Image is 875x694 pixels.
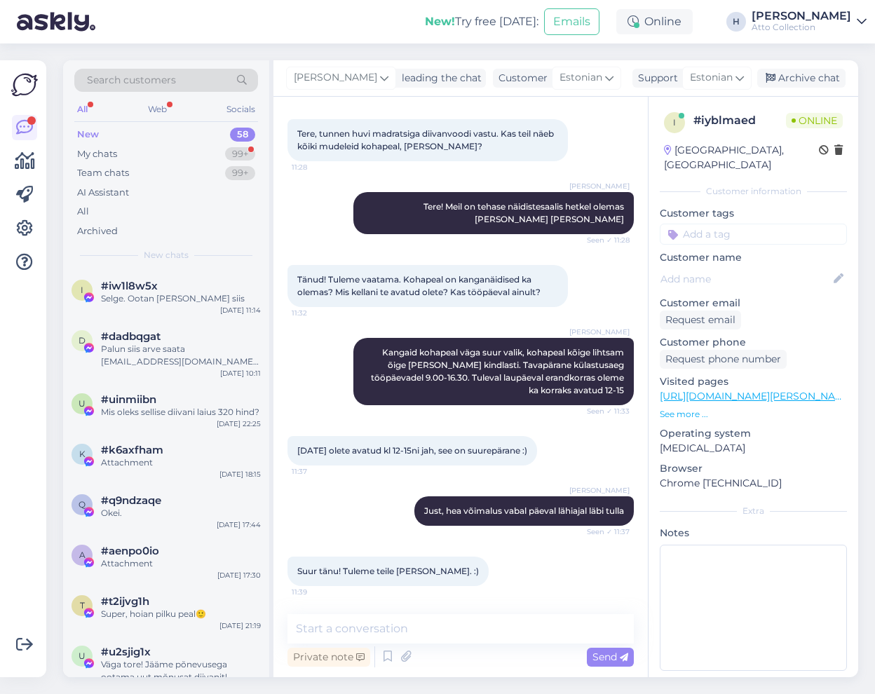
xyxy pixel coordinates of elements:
[74,100,90,118] div: All
[396,71,482,86] div: leading the chat
[559,70,602,86] span: Estonian
[217,419,261,429] div: [DATE] 22:25
[292,587,344,597] span: 11:39
[287,648,370,667] div: Private note
[690,70,733,86] span: Estonian
[79,651,86,661] span: u
[664,143,819,172] div: [GEOGRAPHIC_DATA], [GEOGRAPHIC_DATA]
[577,406,630,416] span: Seen ✓ 11:33
[693,112,786,129] div: # iyblmaed
[79,499,86,510] span: q
[752,11,851,22] div: [PERSON_NAME]
[11,72,38,98] img: Askly Logo
[660,296,847,311] p: Customer email
[752,22,851,33] div: Atto Collection
[660,476,847,491] p: Chrome [TECHNICAL_ID]
[660,185,847,198] div: Customer information
[101,393,156,406] span: #uinmiibn
[220,368,261,379] div: [DATE] 10:11
[660,526,847,540] p: Notes
[101,507,261,519] div: Okei.
[569,327,630,337] span: [PERSON_NAME]
[297,566,479,576] span: Suur tänu! Tuleme teile [PERSON_NAME]. :)
[77,224,118,238] div: Archived
[660,505,847,517] div: Extra
[79,550,86,560] span: a
[425,13,538,30] div: Try free [DATE]:
[425,15,455,28] b: New!
[224,100,258,118] div: Socials
[101,557,261,570] div: Attachment
[77,166,129,180] div: Team chats
[493,71,548,86] div: Customer
[225,166,255,180] div: 99+
[145,100,170,118] div: Web
[101,406,261,419] div: Mis oleks sellise diivani laius 320 hind?
[660,350,787,369] div: Request phone number
[217,519,261,530] div: [DATE] 17:44
[660,224,847,245] input: Add a tag
[101,658,261,683] div: Väga tore! Jääme põnevusega ootama uut mõnusat diivanit!
[101,595,149,608] span: #t2ijvg1h
[371,347,626,395] span: Kangaid kohapeal väga suur valik, kohapeal kõige lihtsam õige [PERSON_NAME] kindlasti. Tavapärane...
[144,249,189,261] span: New chats
[101,280,158,292] span: #iw1l8w5x
[673,117,676,128] span: i
[101,646,151,658] span: #u2sjig1x
[79,449,86,459] span: k
[297,274,541,297] span: Tänud! Tuleme vaatama. Kohapeal on kanganäidised ka olemas? Mis kellani te avatud olete? Kas tööp...
[660,311,741,329] div: Request email
[101,545,159,557] span: #aenpo0io
[569,181,630,191] span: [PERSON_NAME]
[101,608,261,620] div: Super, hoian pilku peal🙂
[660,206,847,221] p: Customer tags
[101,330,161,343] span: #dadbqgat
[77,186,129,200] div: AI Assistant
[217,570,261,580] div: [DATE] 17:30
[660,426,847,441] p: Operating system
[230,128,255,142] div: 58
[592,651,628,663] span: Send
[616,9,693,34] div: Online
[81,285,83,295] span: i
[79,398,86,409] span: u
[292,308,344,318] span: 11:32
[101,494,161,507] span: #q9ndzaqe
[292,162,344,172] span: 11:28
[577,235,630,245] span: Seen ✓ 11:28
[660,408,847,421] p: See more ...
[423,201,626,224] span: Tere! Meil on tehase näidistesaalis hetkel olemas [PERSON_NAME] [PERSON_NAME]
[219,469,261,479] div: [DATE] 18:15
[424,505,624,516] span: Just, hea võimalus vabal päeval lähiajal läbi tulla
[660,374,847,389] p: Visited pages
[77,147,117,161] div: My chats
[786,113,843,128] span: Online
[757,69,846,88] div: Archive chat
[660,390,853,402] a: [URL][DOMAIN_NAME][PERSON_NAME]
[632,71,678,86] div: Support
[752,11,867,33] a: [PERSON_NAME]Atto Collection
[101,456,261,469] div: Attachment
[101,292,261,305] div: Selge. Ootan [PERSON_NAME] siis
[569,485,630,496] span: [PERSON_NAME]
[101,444,163,456] span: #k6axfham
[297,128,556,151] span: Tere, tunnen huvi madratsiga diivanvoodi vastu. Kas teil näeb kõiki mudeleid kohapeal, [PERSON_NA...
[219,620,261,631] div: [DATE] 21:19
[660,461,847,476] p: Browser
[80,600,85,611] span: t
[544,8,599,35] button: Emails
[225,147,255,161] div: 99+
[660,271,831,287] input: Add name
[660,335,847,350] p: Customer phone
[660,441,847,456] p: [MEDICAL_DATA]
[101,343,261,368] div: Palun siis arve saata [EMAIL_ADDRESS][DOMAIN_NAME] ja arvesaajaks Supelhai OÜ.
[297,445,527,456] span: [DATE] olete avatud kl 12-15ni jah, see on suurepärane :)
[660,250,847,265] p: Customer name
[79,335,86,346] span: d
[294,70,377,86] span: [PERSON_NAME]
[220,305,261,315] div: [DATE] 11:14
[726,12,746,32] div: H
[292,466,344,477] span: 11:37
[77,205,89,219] div: All
[87,73,176,88] span: Search customers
